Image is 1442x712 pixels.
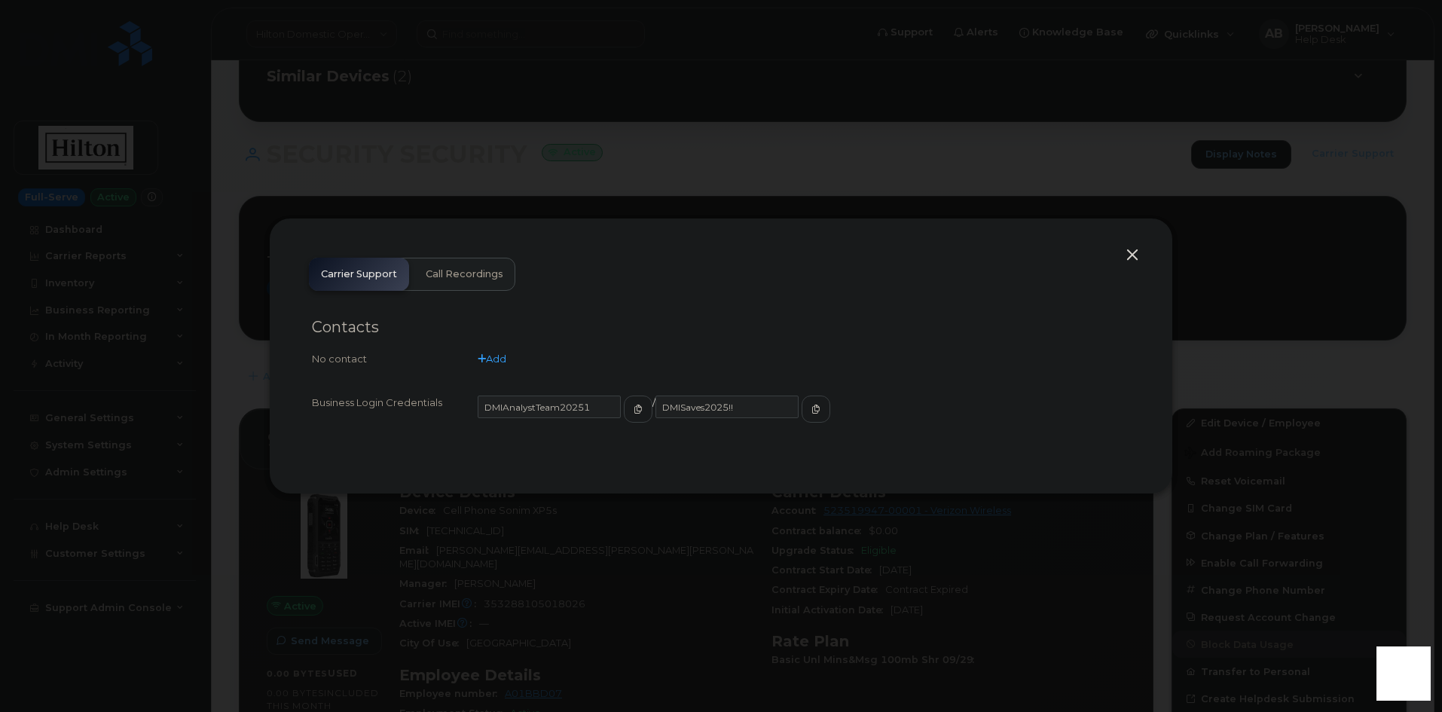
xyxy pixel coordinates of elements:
[312,396,478,436] div: Business Login Credentials
[624,396,652,423] button: copy to clipboard
[426,268,503,280] span: Call Recordings
[1376,646,1431,701] iframe: Messenger Launcher
[802,396,830,423] button: copy to clipboard
[478,353,506,365] a: Add
[312,318,1130,337] h2: Contacts
[478,396,1130,436] div: /
[312,352,478,366] div: No contact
